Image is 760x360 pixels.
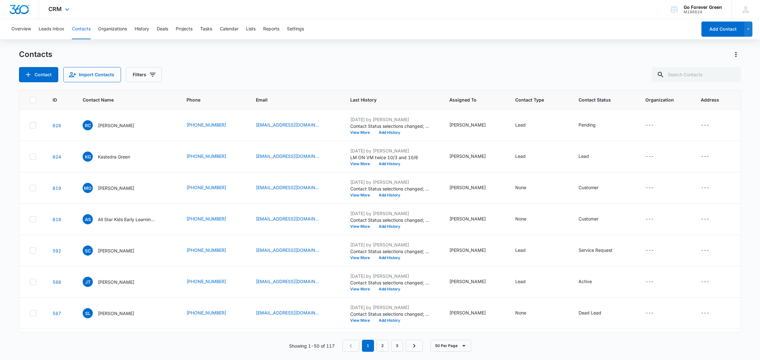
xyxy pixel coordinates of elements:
div: Email - rdcranejr@gmail.com - Select to Edit Field [256,121,331,129]
p: [DATE] by [PERSON_NAME] [350,241,429,248]
div: Phone - (774) 836-0864 - Select to Edit Field [187,121,237,129]
div: --- [645,153,654,160]
div: Assigned To - Blas Serpa - Select to Edit Field [449,247,497,254]
p: [DATE] by [PERSON_NAME] [350,304,429,311]
div: Contact Name - Sami Cor - Select to Edit Field [83,245,146,256]
div: Contact Name - Kastedra Green - Select to Edit Field [83,152,142,162]
a: [PHONE_NUMBER] [187,153,226,159]
button: Actions [731,49,741,59]
button: Organizations [98,19,127,39]
div: --- [701,121,709,129]
div: --- [701,184,709,192]
div: Organization - - Select to Edit Field [645,278,665,286]
div: Phone - (954) 612-4870 - Select to Edit Field [187,309,237,317]
div: Phone - (917) 648-0731 - Select to Edit Field [187,247,237,254]
p: [DATE] by [PERSON_NAME] [350,210,429,217]
h1: Contacts [19,50,52,59]
div: None [515,215,526,222]
div: Contact Type - Lead - Select to Edit Field [515,278,537,286]
a: [PHONE_NUMBER] [187,121,226,128]
div: --- [701,309,709,317]
button: Overview [11,19,31,39]
div: --- [701,247,709,254]
p: [PERSON_NAME] [98,247,134,254]
span: SC [83,245,93,256]
div: Address - - Select to Edit Field [701,247,721,254]
p: [PERSON_NAME] [98,279,134,285]
p: Contact Status selections changed; Service Request was removed and Customer was added. [350,217,429,223]
div: Assigned To - Blas Serpa - Select to Edit Field [449,278,497,286]
a: Navigate to contact details page for Sami Cor [53,248,61,253]
p: [DATE] by [PERSON_NAME] [350,116,429,123]
div: Contact Type - None - Select to Edit Field [515,309,538,317]
div: Contact Name - Michelle ONEILL - Select to Edit Field [83,183,146,193]
button: Reports [263,19,279,39]
span: MO [83,183,93,193]
div: Contact Status - Lead - Select to Edit Field [579,153,600,160]
a: [PHONE_NUMBER] [187,309,226,316]
input: Search Contacts [652,67,741,82]
button: Lists [246,19,256,39]
p: Contact Status selections changed; Lead was removed and Pending was added. [350,123,429,129]
div: --- [701,278,709,286]
div: --- [701,153,709,160]
div: Organization - - Select to Edit Field [645,121,665,129]
div: Contact Status - Customer - Select to Edit Field [579,215,610,223]
button: Tasks [200,19,212,39]
div: Assigned To - Yvette Perez - Select to Edit Field [449,153,497,160]
div: Phone - (407) 361-5276 - Select to Edit Field [187,278,237,286]
a: [PHONE_NUMBER] [187,215,226,222]
div: [PERSON_NAME] [449,247,486,253]
div: --- [645,309,654,317]
a: Navigate to contact details page for Robert Crane [53,123,61,128]
span: Contact Name [83,96,162,103]
div: Contact Type - None - Select to Edit Field [515,215,538,223]
div: Assigned To - Blas Serpa - Select to Edit Field [449,309,497,317]
p: Contact Status selections changed; None was removed and Customer was added. [350,185,429,192]
div: Contact Name - Sue LaRue - Select to Edit Field [83,308,146,318]
div: [PERSON_NAME] [449,121,486,128]
button: View More [350,256,374,260]
div: Service Request [579,247,612,253]
button: View More [350,319,374,322]
nav: Pagination [342,340,423,352]
p: Contact Status selections changed; None was removed and Dead Lead was added. [350,311,429,317]
a: Next Page [406,340,423,352]
span: Contact Type [515,96,554,103]
div: Email - slarue@ckpinsurance.com - Select to Edit Field [256,309,331,317]
div: Contact Name - Robert Crane - Select to Edit Field [83,120,146,130]
button: View More [350,162,374,166]
a: [EMAIL_ADDRESS][DOMAIN_NAME] [256,278,319,285]
a: [PHONE_NUMBER] [187,278,226,285]
div: Assigned To - Blas Serpa - Select to Edit Field [449,184,497,192]
a: Navigate to contact details page for Michelle ONEILL [53,185,61,191]
a: Navigate to contact details page for Kastedra Green [53,154,61,159]
span: Assigned To [449,96,491,103]
div: Contact Type - None - Select to Edit Field [515,184,538,192]
div: Email - allstarkidslox@gmail.com - Select to Edit Field [256,184,331,192]
div: Contact Status - Pending - Select to Edit Field [579,121,607,129]
div: Lead [515,153,526,159]
p: [PERSON_NAME] [98,310,134,317]
button: View More [350,225,374,228]
span: Last History [350,96,425,103]
div: Email - allstarkidslox@gmail.com - Select to Edit Field [256,215,331,223]
em: 1 [362,340,374,352]
div: Contact Type - Lead - Select to Edit Field [515,153,537,160]
div: Contact Status - Dead Lead - Select to Edit Field [579,309,613,317]
div: Contact Type - Lead - Select to Edit Field [515,247,537,254]
div: Contact Status - Active - Select to Edit Field [579,278,603,286]
span: Email [256,96,326,103]
div: Address - - Select to Edit Field [701,309,721,317]
button: Contacts [72,19,91,39]
div: --- [645,121,654,129]
div: Email - kastedra@yahoo.com - Select to Edit Field [256,153,331,160]
span: Address [701,96,721,103]
a: [PHONE_NUMBER] [187,247,226,253]
button: Settings [287,19,304,39]
a: Page 3 [391,340,403,352]
span: CRM [48,6,62,12]
div: Address - - Select to Edit Field [701,153,721,160]
div: Organization - - Select to Edit Field [645,309,665,317]
div: Lead [515,247,526,253]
